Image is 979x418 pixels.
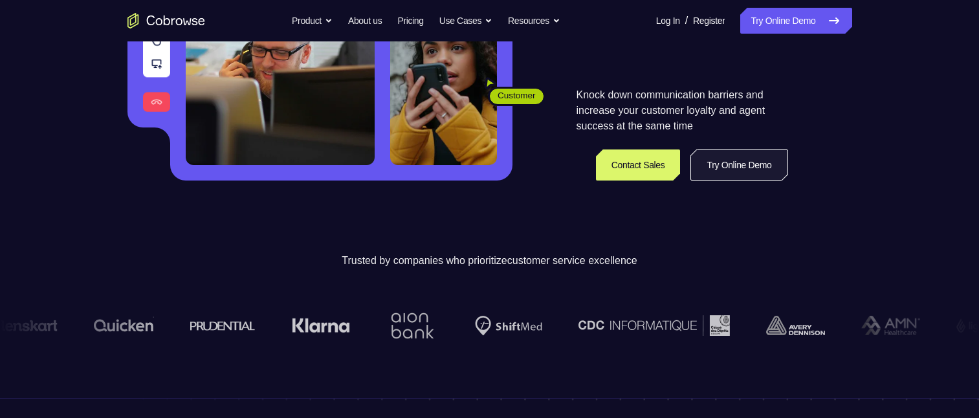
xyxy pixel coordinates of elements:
[439,8,492,34] button: Use Cases
[690,149,787,181] a: Try Online Demo
[578,315,729,335] img: CDC Informatique
[740,8,852,34] a: Try Online Demo
[190,320,255,331] img: prudential
[474,316,542,336] img: Shiftmed
[508,8,560,34] button: Resources
[390,12,497,165] img: A customer holding their phone
[292,8,333,34] button: Product
[577,87,788,134] p: Knock down communication barriers and increase your customer loyalty and agent success at the sam...
[685,13,688,28] span: /
[291,318,349,333] img: Klarna
[348,8,382,34] a: About us
[596,149,681,181] a: Contact Sales
[693,8,725,34] a: Register
[386,300,438,352] img: Aion Bank
[656,8,680,34] a: Log In
[397,8,423,34] a: Pricing
[507,255,637,266] span: customer service excellence
[127,13,205,28] a: Go to the home page
[765,316,824,335] img: avery-dennison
